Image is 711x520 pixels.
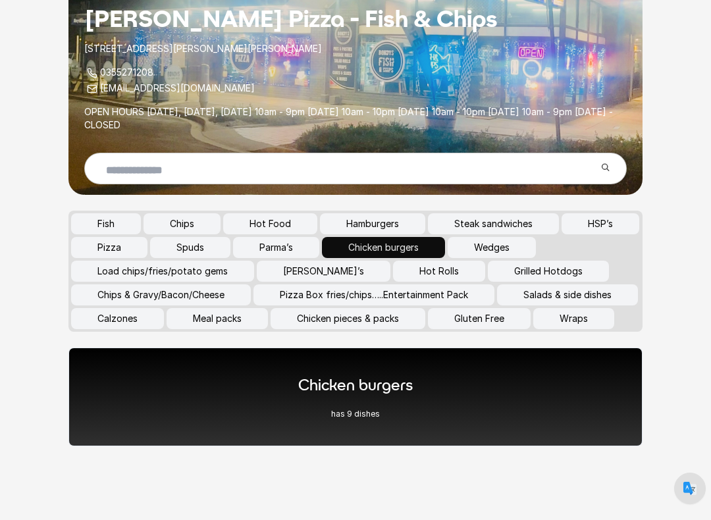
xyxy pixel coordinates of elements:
button: Steak sandwiches [428,213,559,234]
button: Calzones [71,308,164,329]
h1: [PERSON_NAME] Pizza - Fish & Chips [84,5,627,32]
button: Hot Food [223,213,317,234]
button: Load chips/fries/potato gems [71,261,254,282]
p: has 9 dishes [298,409,413,419]
button: Spuds [150,237,230,258]
img: default.png [683,482,697,495]
button: Wraps [533,308,614,329]
button: [PERSON_NAME]’s [257,261,390,282]
button: Grilled Hotdogs [488,261,609,282]
button: Pizza [71,237,147,258]
button: Chips & Gravy/Bacon/Cheese [71,284,251,305]
button: HSP’s [562,213,639,234]
p: [EMAIL_ADDRESS][DOMAIN_NAME] [84,82,627,95]
h1: Chicken burgers [298,375,413,396]
button: Hot Rolls [393,261,485,282]
button: Wedges [448,237,536,258]
button: Pizza Box fries/chips…..Entertainment Pack [253,284,494,305]
button: Chicken burgers [322,237,445,258]
p: 0355271208 [84,66,627,79]
p: OPEN HOURS [DATE], [DATE], [DATE] 10am - 9pm [DATE] 10am - 10pm [DATE] 10am - 10pm [DATE] 10am - ... [84,105,627,132]
button: Hamburgers [320,213,425,234]
button: Fish [71,213,141,234]
button: Salads & side dishes [497,284,638,305]
button: Meal packs [167,308,268,329]
button: Parma’s [233,237,319,258]
button: Gluten Free [428,308,531,329]
p: [STREET_ADDRESS][PERSON_NAME][PERSON_NAME] [84,42,627,55]
button: Chips [144,213,221,234]
button: Chicken pieces & packs [271,308,425,329]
